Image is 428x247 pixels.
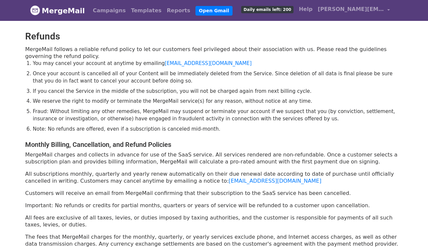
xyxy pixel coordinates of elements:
a: Daily emails left: 200 [239,3,296,16]
p: Important: No refunds or credits for partial months, quarters or years of service will be refunde... [25,202,370,209]
a: Templates [128,4,164,17]
p: MergeMail charges and collects in advance for use of the SaaS service. All services rendered are ... [25,151,403,165]
a: Open Gmail [195,6,232,16]
a: Campaigns [90,4,128,17]
li: Note: No refunds are offered, even if a subscription is canceled mid-month. [33,125,403,133]
li: We reserve the right to modify or terminate the MergeMail service(s) for any reason, without noti... [33,97,403,105]
a: [EMAIL_ADDRESS][DOMAIN_NAME] [165,60,251,66]
li: Once your account is cancelled all of your Content will be immediately deleted from the Service. ... [33,70,403,85]
span: Daily emails left: 200 [241,6,294,13]
p: All subscriptions monthly, quarterly and yearly renew automatically on their due renewal date acc... [25,170,403,184]
span: [PERSON_NAME][EMAIL_ADDRESS][DOMAIN_NAME] [318,5,384,13]
h4: Monthly Billing, Cancellation, and Refund Policies [25,141,171,149]
a: [PERSON_NAME][EMAIL_ADDRESS][DOMAIN_NAME] [315,3,393,18]
a: [EMAIL_ADDRESS][DOMAIN_NAME] [229,178,321,184]
li: Fraud: Without limiting any other remedies, MergeMail may suspend or terminate your account if we... [33,108,403,123]
a: Help [296,3,315,16]
li: If you cancel the Service in the middle of the subscription, you will not be charged again from n... [33,88,403,95]
li: You may cancel your account at anytime by emailing [33,60,403,67]
a: Reports [164,4,193,17]
p: Customers will receive an email from MergeMail confirming that their subscription to the SaaS ser... [25,190,351,197]
p: MergeMail follows a reliable refund policy to let our customers feel privileged about their assoc... [25,46,403,60]
img: MergeMail logo [30,5,40,15]
a: MergeMail [30,4,85,18]
p: All fees are exclusive of all taxes, levies, or duties imposed by taxing authorities, and the cus... [25,214,403,228]
h2: Refunds [25,31,60,43]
